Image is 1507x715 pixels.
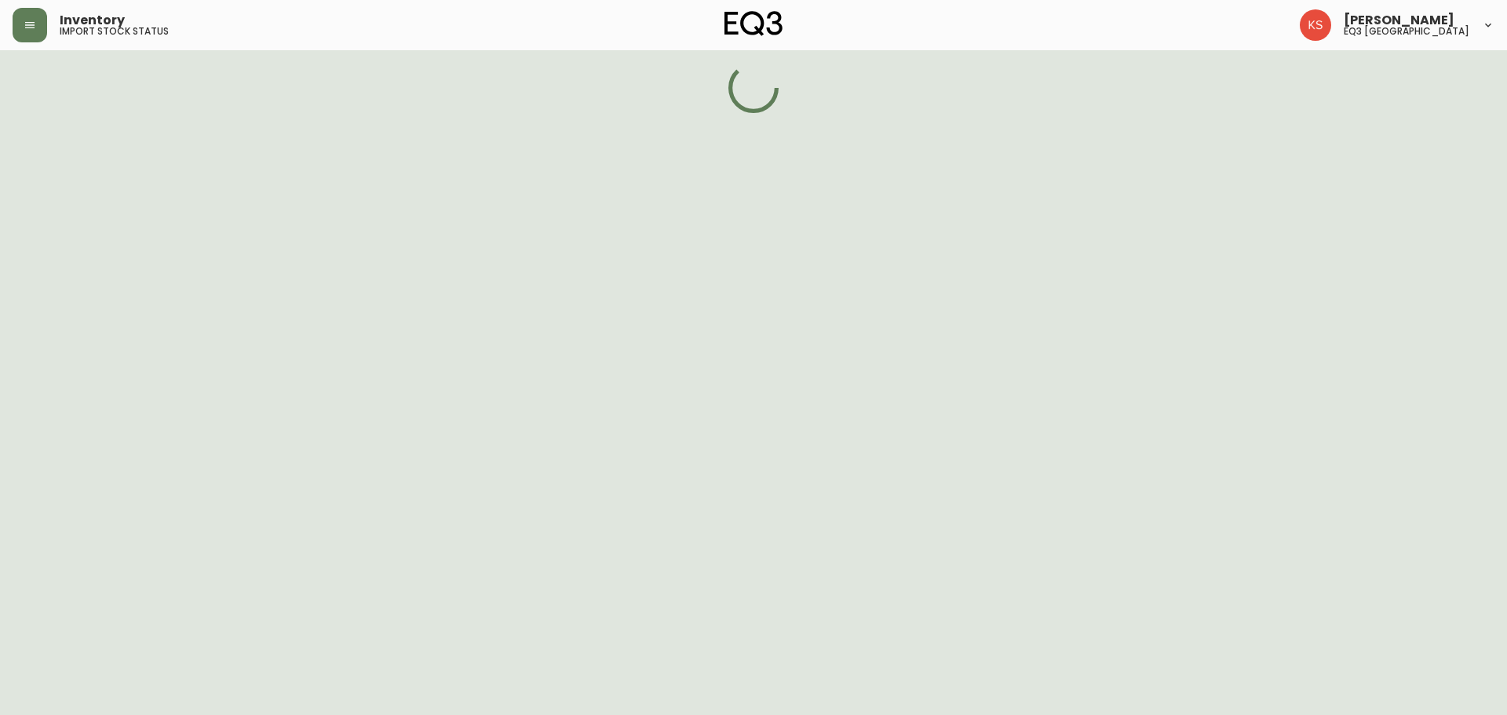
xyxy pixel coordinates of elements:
img: logo [724,11,783,36]
h5: eq3 [GEOGRAPHIC_DATA] [1344,27,1469,36]
span: [PERSON_NAME] [1344,14,1454,27]
span: Inventory [60,14,125,27]
h5: import stock status [60,27,169,36]
img: e2d2a50d62d185d4f6f97e5250e9c2c6 [1300,9,1331,41]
